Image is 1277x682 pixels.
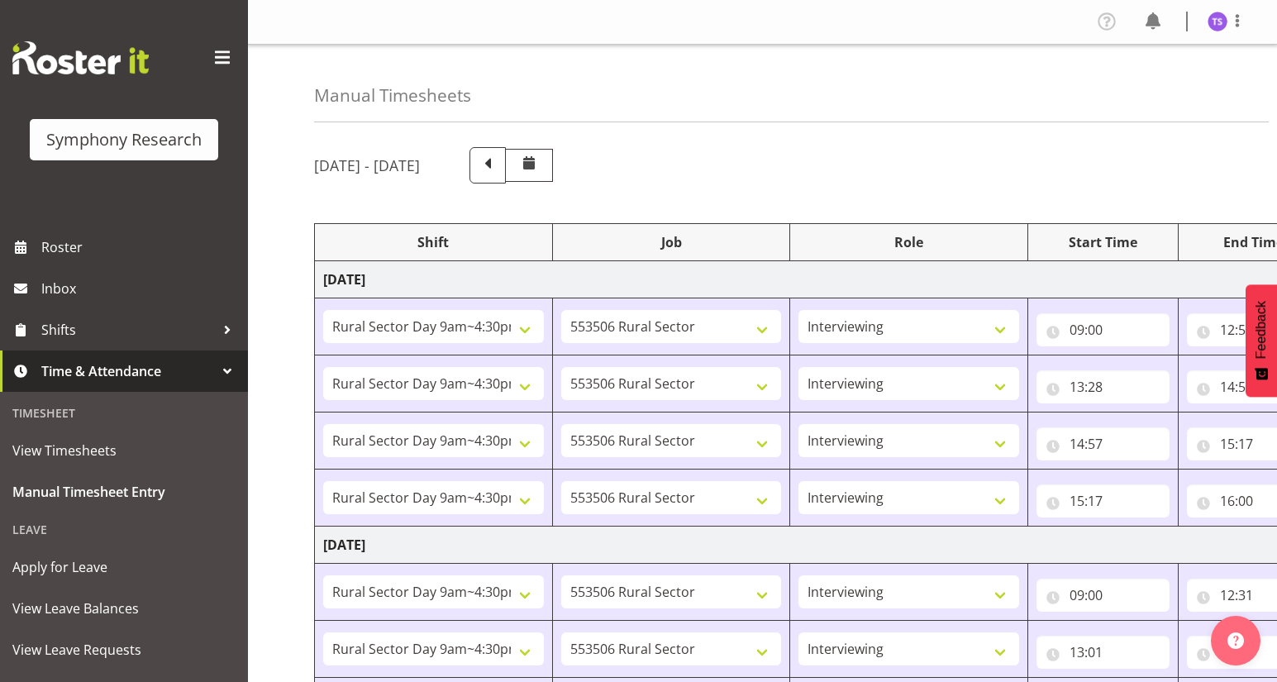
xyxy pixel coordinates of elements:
[12,438,236,463] span: View Timesheets
[4,588,244,629] a: View Leave Balances
[1036,370,1170,403] input: Click to select...
[1036,579,1170,612] input: Click to select...
[314,156,420,174] h5: [DATE] - [DATE]
[4,513,244,546] div: Leave
[4,546,244,588] a: Apply for Leave
[1036,232,1170,252] div: Start Time
[4,396,244,430] div: Timesheet
[12,555,236,579] span: Apply for Leave
[1246,284,1277,397] button: Feedback - Show survey
[4,629,244,670] a: View Leave Requests
[1036,427,1170,460] input: Click to select...
[46,127,202,152] div: Symphony Research
[1036,636,1170,669] input: Click to select...
[12,41,149,74] img: Rosterit website logo
[1036,484,1170,517] input: Click to select...
[4,471,244,513] a: Manual Timesheet Entry
[1254,301,1269,359] span: Feedback
[12,596,236,621] span: View Leave Balances
[41,359,215,384] span: Time & Attendance
[12,479,236,504] span: Manual Timesheet Entry
[1208,12,1227,31] img: titi-strickland1975.jpg
[1036,313,1170,346] input: Click to select...
[798,232,1019,252] div: Role
[314,86,471,105] h4: Manual Timesheets
[1227,632,1244,649] img: help-xxl-2.png
[41,276,240,301] span: Inbox
[12,637,236,662] span: View Leave Requests
[41,235,240,260] span: Roster
[561,232,782,252] div: Job
[4,430,244,471] a: View Timesheets
[41,317,215,342] span: Shifts
[323,232,544,252] div: Shift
